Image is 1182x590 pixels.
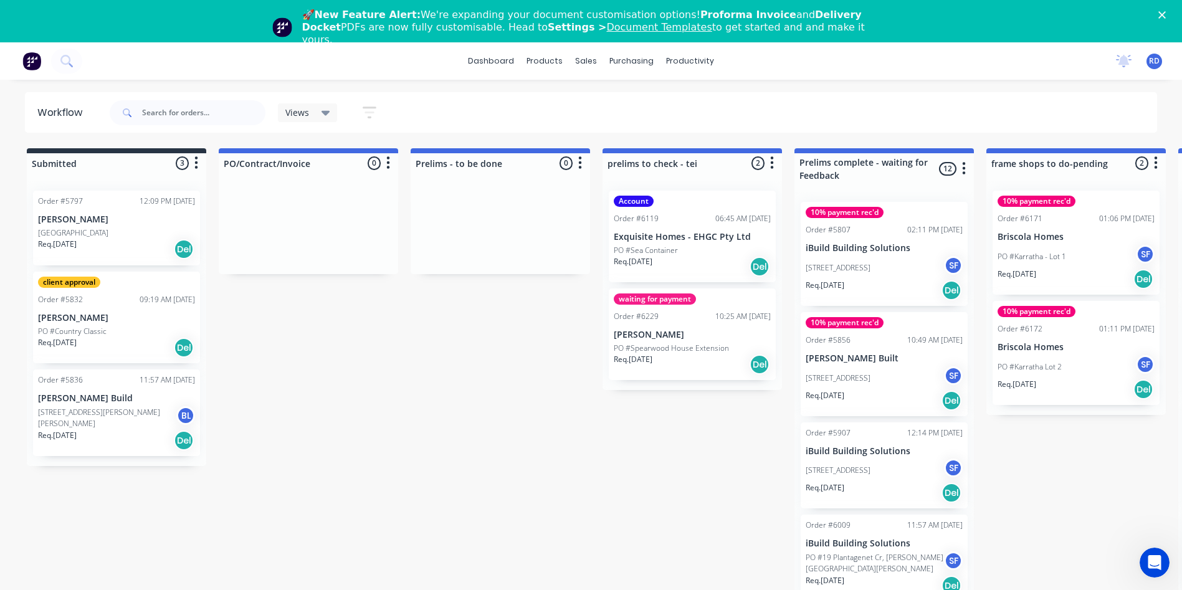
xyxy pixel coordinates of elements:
[944,256,963,275] div: SF
[806,465,870,476] p: [STREET_ADDRESS]
[38,239,77,250] p: Req. [DATE]
[1133,269,1153,289] div: Del
[806,575,844,586] p: Req. [DATE]
[998,251,1066,262] p: PO #Karratha - Lot 1
[998,361,1062,373] p: PO #Karratha Lot 2
[806,520,851,531] div: Order #6009
[1136,245,1155,264] div: SF
[22,52,41,70] img: Factory
[176,406,195,425] div: BL
[806,373,870,384] p: [STREET_ADDRESS]
[142,100,265,125] input: Search for orders...
[806,538,963,549] p: iBuild Building Solutions
[614,311,659,322] div: Order #6229
[750,257,770,277] div: Del
[801,422,968,509] div: Order #590712:14 PM [DATE]iBuild Building Solutions[STREET_ADDRESS]SFReq.[DATE]Del
[1140,548,1170,578] iframe: Intercom live chat
[806,335,851,346] div: Order #5856
[462,52,520,70] a: dashboard
[944,551,963,570] div: SF
[38,227,108,239] p: [GEOGRAPHIC_DATA]
[38,294,83,305] div: Order #5832
[998,213,1042,224] div: Order #6171
[1099,213,1155,224] div: 01:06 PM [DATE]
[520,52,569,70] div: products
[998,306,1075,317] div: 10% payment rec'd
[806,390,844,401] p: Req. [DATE]
[33,272,200,363] div: client approvalOrder #583209:19 AM [DATE][PERSON_NAME]PO #Country ClassicReq.[DATE]Del
[801,202,968,306] div: 10% payment rec'dOrder #580702:11 PM [DATE]iBuild Building Solutions[STREET_ADDRESS]SFReq.[DATE]Del
[715,311,771,322] div: 10:25 AM [DATE]
[998,342,1155,353] p: Briscola Homes
[315,9,421,21] b: New Feature Alert:
[806,427,851,439] div: Order #5907
[38,196,83,207] div: Order #5797
[806,262,870,274] p: [STREET_ADDRESS]
[614,213,659,224] div: Order #6119
[614,330,771,340] p: [PERSON_NAME]
[38,393,195,404] p: [PERSON_NAME] Build
[907,427,963,439] div: 12:14 PM [DATE]
[750,354,770,374] div: Del
[38,374,83,386] div: Order #5836
[285,106,309,119] span: Views
[941,391,961,411] div: Del
[272,17,292,37] img: Profile image for Team
[140,294,195,305] div: 09:19 AM [DATE]
[944,459,963,477] div: SF
[38,214,195,225] p: [PERSON_NAME]
[38,430,77,441] p: Req. [DATE]
[174,239,194,259] div: Del
[941,483,961,503] div: Del
[1158,11,1171,19] div: Close
[941,280,961,300] div: Del
[174,338,194,358] div: Del
[606,21,712,33] a: Document Templates
[998,269,1036,280] p: Req. [DATE]
[993,301,1160,405] div: 10% payment rec'dOrder #617201:11 PM [DATE]Briscola HomesPO #Karratha Lot 2SFReq.[DATE]Del
[907,520,963,531] div: 11:57 AM [DATE]
[806,482,844,493] p: Req. [DATE]
[614,232,771,242] p: Exquisite Homes - EHGC Pty Ltd
[1099,323,1155,335] div: 01:11 PM [DATE]
[660,52,720,70] div: productivity
[302,9,890,46] div: 🚀 We're expanding your document customisation options! and PDFs are now fully customisable. Head ...
[700,9,796,21] b: Proforma Invoice
[140,196,195,207] div: 12:09 PM [DATE]
[614,354,652,365] p: Req. [DATE]
[998,323,1042,335] div: Order #6172
[1136,355,1155,374] div: SF
[38,277,100,288] div: client approval
[1149,55,1160,67] span: RD
[33,369,200,456] div: Order #583611:57 AM [DATE][PERSON_NAME] Build[STREET_ADDRESS][PERSON_NAME][PERSON_NAME]BLReq.[DAT...
[806,224,851,236] div: Order #5807
[33,191,200,265] div: Order #579712:09 PM [DATE][PERSON_NAME][GEOGRAPHIC_DATA]Req.[DATE]Del
[38,337,77,348] p: Req. [DATE]
[38,313,195,323] p: [PERSON_NAME]
[609,288,776,380] div: waiting for paymentOrder #622910:25 AM [DATE][PERSON_NAME]PO #Spearwood House ExtensionReq.[DATE]Del
[302,9,862,33] b: Delivery Docket
[993,191,1160,295] div: 10% payment rec'dOrder #617101:06 PM [DATE]Briscola HomesPO #Karratha - Lot 1SFReq.[DATE]Del
[614,256,652,267] p: Req. [DATE]
[907,224,963,236] div: 02:11 PM [DATE]
[806,446,963,457] p: iBuild Building Solutions
[174,431,194,450] div: Del
[37,105,88,120] div: Workflow
[998,232,1155,242] p: Briscola Homes
[806,280,844,291] p: Req. [DATE]
[806,207,884,218] div: 10% payment rec'd
[998,196,1075,207] div: 10% payment rec'd
[806,353,963,364] p: [PERSON_NAME] Built
[806,317,884,328] div: 10% payment rec'd
[806,552,944,574] p: PO #19 Plantagenet Cr, [PERSON_NAME][GEOGRAPHIC_DATA][PERSON_NAME]
[38,407,176,429] p: [STREET_ADDRESS][PERSON_NAME][PERSON_NAME]
[715,213,771,224] div: 06:45 AM [DATE]
[614,196,654,207] div: Account
[907,335,963,346] div: 10:49 AM [DATE]
[806,243,963,254] p: iBuild Building Solutions
[38,326,107,337] p: PO #Country Classic
[603,52,660,70] div: purchasing
[944,366,963,385] div: SF
[614,245,678,256] p: PO #Sea Container
[1133,379,1153,399] div: Del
